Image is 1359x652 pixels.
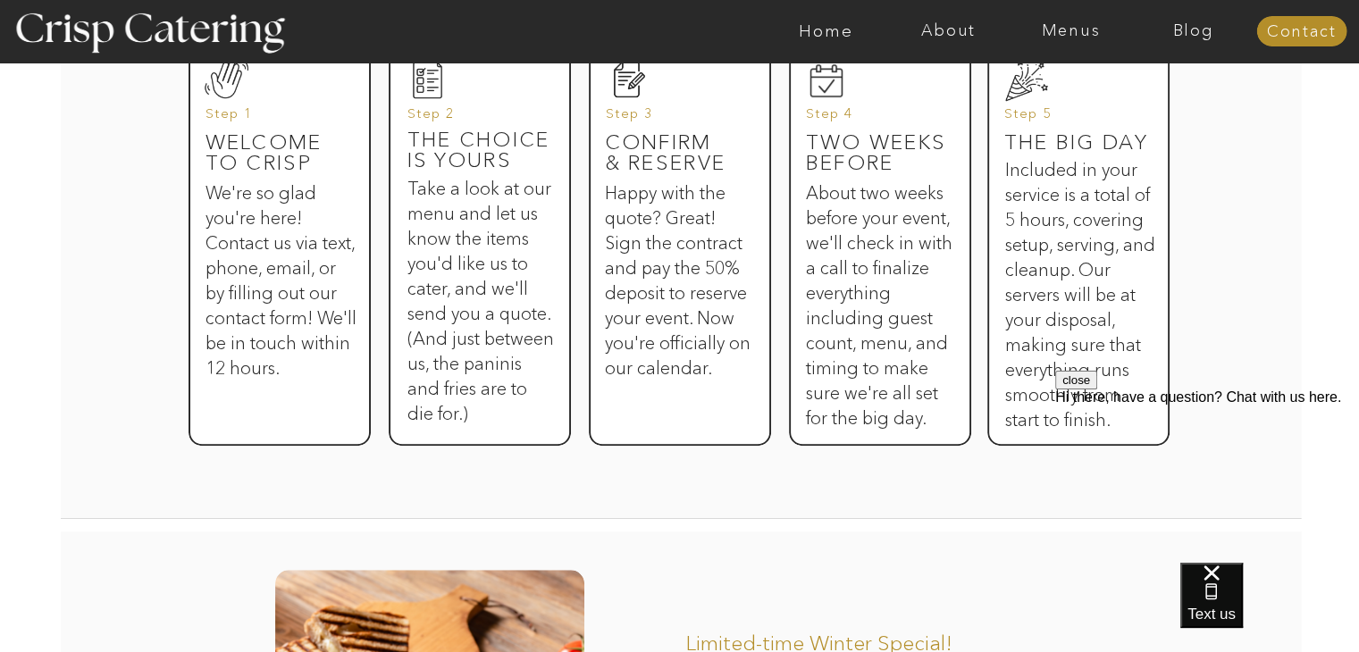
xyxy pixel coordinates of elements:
h3: Two weeks before [806,132,952,157]
h3: The big day [1004,132,1151,157]
h3: Confirm & reserve [605,132,769,180]
a: Home [765,22,887,40]
h3: Happy with the quote? Great! Sign the contract and pay the 50% deposit to reserve your event. Now... [605,180,751,420]
a: Menus [1010,22,1132,40]
a: Contact [1256,23,1346,41]
h3: Step 1 [206,106,340,131]
a: About [887,22,1010,40]
h3: Included in your service is a total of 5 hours, covering setup, serving, and cleanup. Our servers... [1005,157,1155,397]
h3: Step 4 [806,106,941,131]
h3: Welcome to Crisp [206,132,352,157]
a: Blog [1132,22,1254,40]
h3: Step 2 [407,106,542,131]
h3: The Choice is yours [407,130,554,155]
h3: We're so glad you're here! Contact us via text, phone, email, or by filling out our contact form!... [206,180,357,420]
h3: Step 5 [1004,106,1139,131]
h3: Step 3 [606,106,741,131]
h3: Take a look at our menu and let us know the items you'd like us to cater, and we'll send you a qu... [407,176,554,381]
h3: About two weeks before your event, we'll check in with a call to finalize everything including gu... [806,180,952,420]
iframe: podium webchat widget bubble [1180,563,1359,652]
iframe: podium webchat widget prompt [1055,371,1359,585]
